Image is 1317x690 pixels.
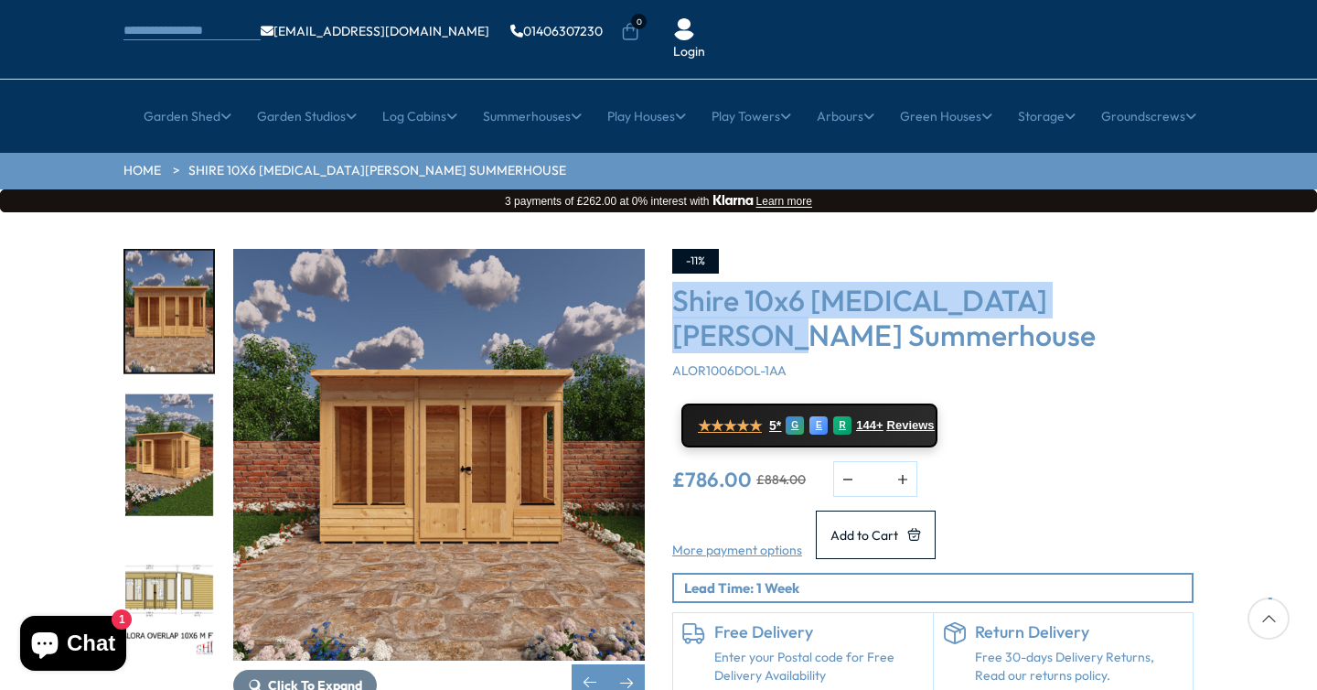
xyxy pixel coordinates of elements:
[714,622,924,642] h6: Free Delivery
[816,511,936,559] button: Add to Cart
[672,469,752,490] ins: £786.00
[510,25,603,38] a: 01406307230
[123,249,215,374] div: 3 / 10
[125,394,213,516] img: Alora10x6_GARDEN_RH_OPEN_200x200.jpg
[809,416,828,435] div: E
[125,251,213,372] img: Alora10x6_GARDEN_FRONT_200x200.jpg
[1018,93,1076,139] a: Storage
[261,25,489,38] a: [EMAIL_ADDRESS][DOMAIN_NAME]
[125,537,213,659] img: AloraOverlap10x6MFT_200x200.jpg
[712,93,791,139] a: Play Towers
[672,249,719,274] div: -11%
[756,473,806,486] del: £884.00
[673,18,695,40] img: User Icon
[900,93,992,139] a: Green Houses
[684,578,1192,598] p: Lead Time: 1 Week
[672,542,802,560] a: More payment options
[123,393,215,518] div: 4 / 10
[887,418,935,433] span: Reviews
[257,93,357,139] a: Garden Studios
[673,43,705,61] a: Login
[856,418,883,433] span: 144+
[681,404,937,447] a: ★★★★★ 5* G E R 144+ Reviews
[15,616,132,675] inbox-online-store-chat: Shopify online store chat
[607,93,686,139] a: Play Houses
[621,23,639,41] a: 0
[382,93,457,139] a: Log Cabins
[672,283,1194,353] h3: Shire 10x6 [MEDICAL_DATA][PERSON_NAME] Summerhouse
[483,93,582,139] a: Summerhouses
[631,14,647,29] span: 0
[144,93,231,139] a: Garden Shed
[830,529,898,542] span: Add to Cart
[975,622,1184,642] h6: Return Delivery
[975,649,1184,685] p: Free 30-days Delivery Returns, Read our returns policy.
[672,362,787,379] span: ALOR1006DOL-1AA
[1101,93,1196,139] a: Groundscrews
[188,162,566,180] a: Shire 10x6 [MEDICAL_DATA][PERSON_NAME] Summerhouse
[698,417,762,435] span: ★★★★★
[123,162,161,180] a: HOME
[786,416,804,435] div: G
[233,249,645,661] img: Shire 10x6 Alora Pent Summerhouse
[833,416,851,435] div: R
[123,535,215,661] div: 5 / 10
[714,649,924,685] a: Enter your Postal code for Free Delivery Availability
[817,93,874,139] a: Arbours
